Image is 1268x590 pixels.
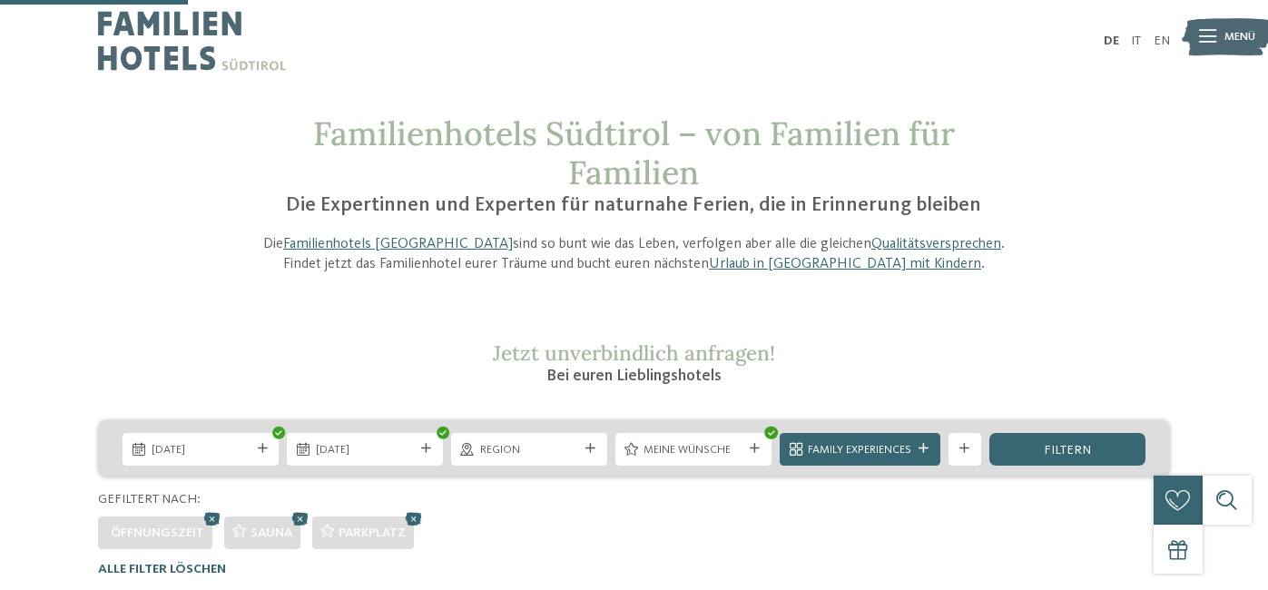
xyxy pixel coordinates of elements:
a: DE [1104,34,1119,47]
span: Sauna [251,526,292,539]
span: Region [480,442,579,458]
span: Familienhotels Südtirol – von Familien für Familien [313,113,955,193]
a: Familienhotels [GEOGRAPHIC_DATA] [283,237,513,251]
span: Family Experiences [808,442,911,458]
span: Meine Wünsche [644,442,742,458]
a: Qualitätsversprechen [871,237,1001,251]
span: [DATE] [152,442,251,458]
span: [DATE] [316,442,415,458]
span: Bei euren Lieblingshotels [546,368,722,384]
a: IT [1131,34,1141,47]
span: Parkplatz [339,526,406,539]
span: filtern [1044,444,1091,457]
a: EN [1154,34,1170,47]
p: Die sind so bunt wie das Leben, verfolgen aber alle die gleichen . Findet jetzt das Familienhotel... [246,234,1023,275]
span: Öffnungszeit [111,526,204,539]
span: Alle Filter löschen [98,563,226,575]
span: Jetzt unverbindlich anfragen! [493,339,775,366]
span: Gefiltert nach: [98,493,201,506]
span: Die Expertinnen und Experten für naturnahe Ferien, die in Erinnerung bleiben [286,195,981,215]
a: Urlaub in [GEOGRAPHIC_DATA] mit Kindern [709,257,981,271]
span: Menü [1224,29,1255,45]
